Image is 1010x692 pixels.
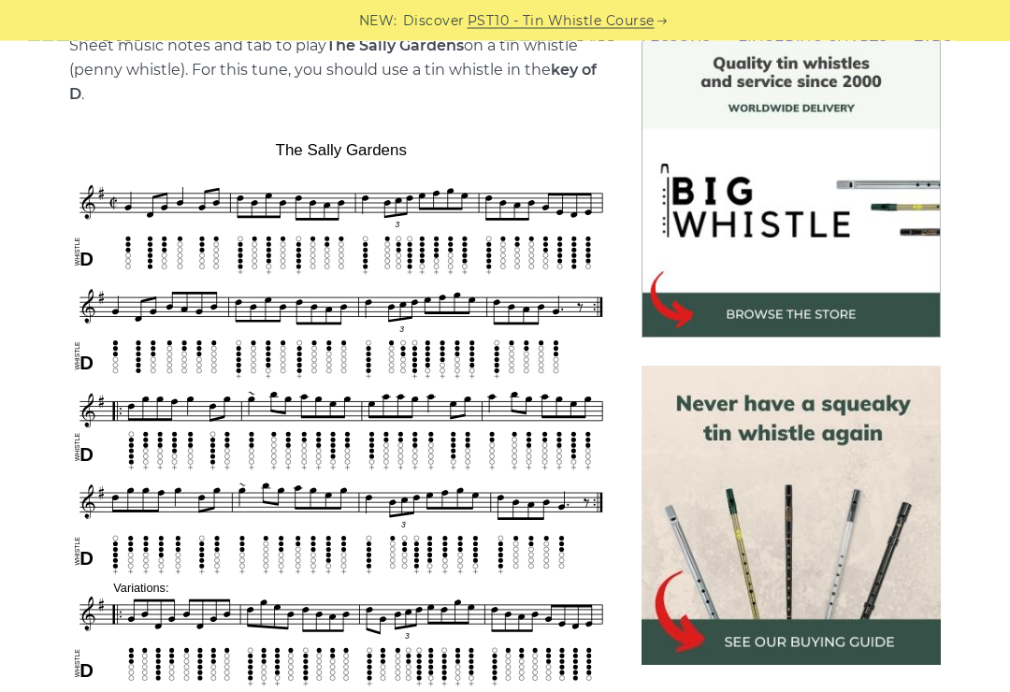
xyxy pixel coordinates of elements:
p: Sheet music notes and tab to play on a tin whistle (penny whistle). For this tune, you should use... [69,35,614,108]
span: NEW: [359,10,397,32]
strong: The Sally Gardens [326,37,464,55]
a: PST10 - Tin Whistle Course [468,10,655,32]
img: BigWhistle Tin Whistle Store [642,39,941,339]
span: Discover [403,10,465,32]
strong: key of D [69,62,597,104]
img: tin whistle buying guide [642,367,941,666]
